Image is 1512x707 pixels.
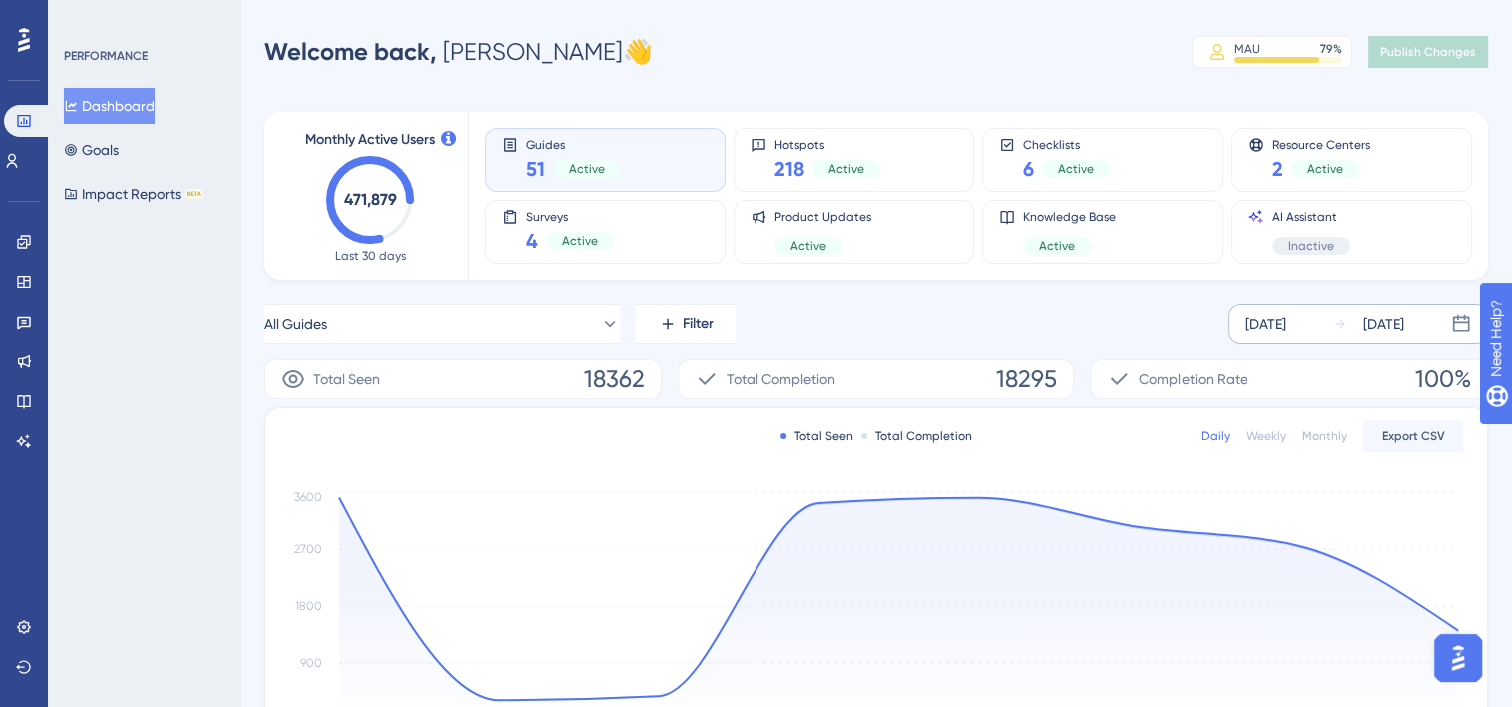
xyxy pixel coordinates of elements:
span: Welcome back, [264,37,437,66]
span: All Guides [264,312,327,336]
tspan: 3600 [294,489,322,503]
div: Monthly [1302,428,1347,444]
div: [PERSON_NAME] 👋 [264,36,653,68]
span: Export CSV [1382,428,1445,444]
span: Guides [526,137,621,151]
div: PERFORMANCE [64,48,148,64]
span: Active [569,161,605,177]
div: Daily [1201,428,1230,444]
button: Dashboard [64,88,155,124]
span: 100% [1415,363,1471,395]
span: Total Completion [727,367,835,391]
span: 18295 [996,363,1057,395]
span: Publish Changes [1380,44,1476,60]
div: Total Completion [861,428,972,444]
span: Product Updates [774,209,871,225]
span: Resource Centers [1272,137,1370,151]
span: Completion Rate [1139,367,1247,391]
span: 6 [1023,155,1034,183]
span: Checklists [1023,137,1110,151]
span: 2 [1272,155,1283,183]
span: 218 [774,155,804,183]
span: Active [790,238,826,254]
span: Monthly Active Users [305,128,435,152]
span: Hotspots [774,137,880,151]
text: 471,879 [344,190,397,209]
span: Filter [683,312,714,336]
span: 4 [526,227,538,255]
div: [DATE] [1363,312,1404,336]
span: Active [1058,161,1094,177]
span: Active [1307,161,1343,177]
div: 79 % [1320,41,1342,57]
span: Inactive [1288,238,1334,254]
tspan: 2700 [294,542,322,556]
tspan: 900 [300,656,322,670]
button: Goals [64,132,119,168]
span: 51 [526,155,545,183]
div: MAU [1234,41,1260,57]
span: Active [562,233,598,249]
div: [DATE] [1245,312,1286,336]
span: Need Help? [47,5,125,29]
div: Weekly [1246,428,1286,444]
button: All Guides [264,304,620,344]
span: Active [1039,238,1075,254]
span: Last 30 days [335,248,406,264]
button: Impact ReportsBETA [64,176,203,212]
span: Active [828,161,864,177]
span: Knowledge Base [1023,209,1116,225]
button: Export CSV [1363,420,1463,452]
span: Total Seen [313,367,380,391]
div: BETA [185,189,203,199]
span: Surveys [526,209,614,223]
iframe: UserGuiding AI Assistant Launcher [1428,628,1488,688]
button: Filter [636,304,736,344]
div: Total Seen [780,428,853,444]
button: Publish Changes [1368,36,1488,68]
tspan: 1800 [295,599,322,613]
span: AI Assistant [1272,209,1350,225]
span: 18362 [584,363,645,395]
